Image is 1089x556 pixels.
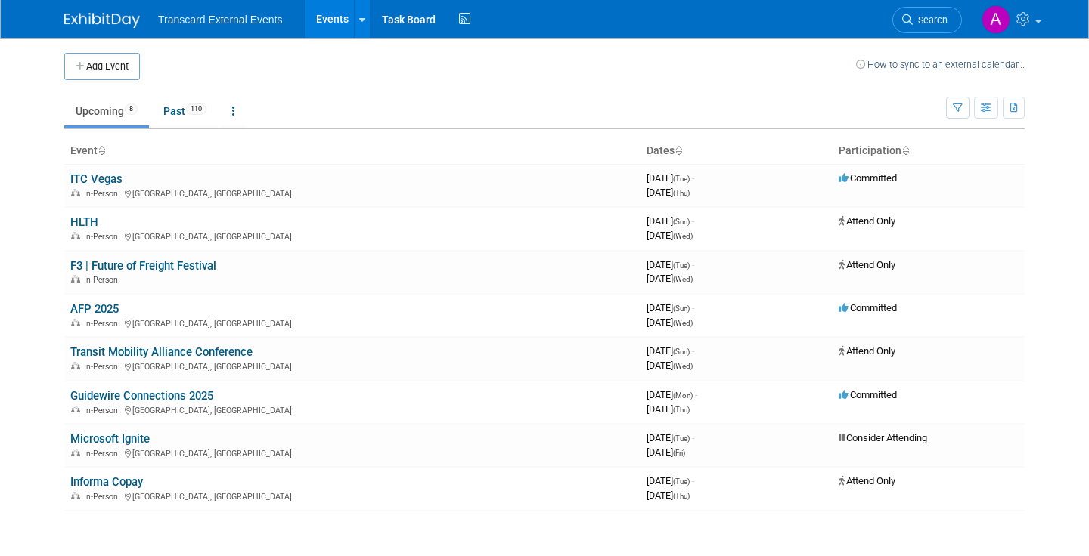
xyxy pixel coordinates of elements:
span: In-Person [84,492,123,502]
span: Consider Attending [839,432,927,443]
span: - [692,215,694,227]
span: (Tue) [673,477,690,486]
img: ExhibitDay [64,13,140,28]
span: In-Person [84,319,123,329]
img: In-Person Event [71,492,80,499]
img: In-Person Event [71,189,80,196]
div: [GEOGRAPHIC_DATA], [GEOGRAPHIC_DATA] [70,403,634,415]
span: [DATE] [647,317,693,328]
span: (Sun) [673,347,690,356]
span: In-Person [84,406,123,415]
a: Sort by Event Name [98,144,105,156]
img: In-Person Event [71,232,80,239]
span: 8 [125,103,138,115]
a: HLTH [70,215,98,229]
img: In-Person Event [71,406,80,413]
span: (Wed) [673,319,693,327]
div: [GEOGRAPHIC_DATA], [GEOGRAPHIC_DATA] [70,230,634,242]
button: Add Event [64,53,140,80]
span: [DATE] [647,273,693,284]
span: [DATE] [647,360,693,371]
img: In-Person Event [71,275,80,283]
th: Event [64,138,641,164]
div: [GEOGRAPHIC_DATA], [GEOGRAPHIC_DATA] [70,360,634,372]
span: (Mon) [673,391,693,400]
a: ITC Vegas [70,172,123,186]
span: (Tue) [673,175,690,183]
span: Attend Only [839,345,895,357]
span: [DATE] [647,187,690,198]
span: 110 [186,103,206,115]
div: [GEOGRAPHIC_DATA], [GEOGRAPHIC_DATA] [70,490,634,502]
span: - [692,172,694,184]
th: Participation [833,138,1025,164]
img: In-Person Event [71,319,80,326]
span: (Thu) [673,406,690,414]
span: [DATE] [647,446,685,458]
a: Informa Copay [70,475,143,489]
a: Sort by Participation Type [901,144,909,156]
span: Committed [839,302,897,314]
a: How to sync to an external calendar... [856,59,1025,70]
span: (Wed) [673,232,693,240]
span: [DATE] [647,389,697,400]
span: Transcard External Events [158,14,282,26]
span: In-Person [84,275,123,285]
span: Attend Only [839,215,895,227]
span: Committed [839,172,897,184]
a: Upcoming8 [64,97,149,125]
span: In-Person [84,189,123,199]
span: In-Person [84,362,123,372]
a: Guidewire Connections 2025 [70,389,213,403]
span: (Sun) [673,218,690,226]
span: [DATE] [647,475,694,486]
span: - [692,345,694,357]
span: - [692,302,694,314]
span: In-Person [84,232,123,242]
span: - [692,475,694,486]
span: [DATE] [647,302,694,314]
a: Search [892,7,962,33]
span: (Wed) [673,275,693,283]
div: [GEOGRAPHIC_DATA], [GEOGRAPHIC_DATA] [70,446,634,459]
div: [GEOGRAPHIC_DATA], [GEOGRAPHIC_DATA] [70,187,634,199]
div: [GEOGRAPHIC_DATA], [GEOGRAPHIC_DATA] [70,317,634,329]
span: - [695,389,697,400]
img: Ana Brahuta [982,5,1010,34]
span: (Thu) [673,492,690,500]
a: Sort by Start Date [675,144,682,156]
span: Search [913,14,948,26]
span: (Fri) [673,449,685,457]
a: F3 | Future of Freight Festival [70,259,216,273]
span: (Tue) [673,434,690,443]
span: (Thu) [673,189,690,197]
th: Dates [641,138,833,164]
span: - [692,259,694,270]
span: Attend Only [839,259,895,270]
a: Transit Mobility Alliance Conference [70,345,253,359]
span: [DATE] [647,403,690,415]
span: Attend Only [839,475,895,486]
img: In-Person Event [71,449,80,456]
a: Microsoft Ignite [70,432,150,446]
span: In-Person [84,449,123,459]
span: [DATE] [647,432,694,443]
span: [DATE] [647,345,694,357]
span: (Tue) [673,261,690,270]
span: (Sun) [673,304,690,313]
span: - [692,432,694,443]
a: Past110 [152,97,218,125]
span: [DATE] [647,172,694,184]
span: [DATE] [647,490,690,501]
span: [DATE] [647,230,693,241]
img: In-Person Event [71,362,80,369]
a: AFP 2025 [70,302,119,316]
span: (Wed) [673,362,693,370]
span: [DATE] [647,259,694,270]
span: [DATE] [647,215,694,227]
span: Committed [839,389,897,400]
